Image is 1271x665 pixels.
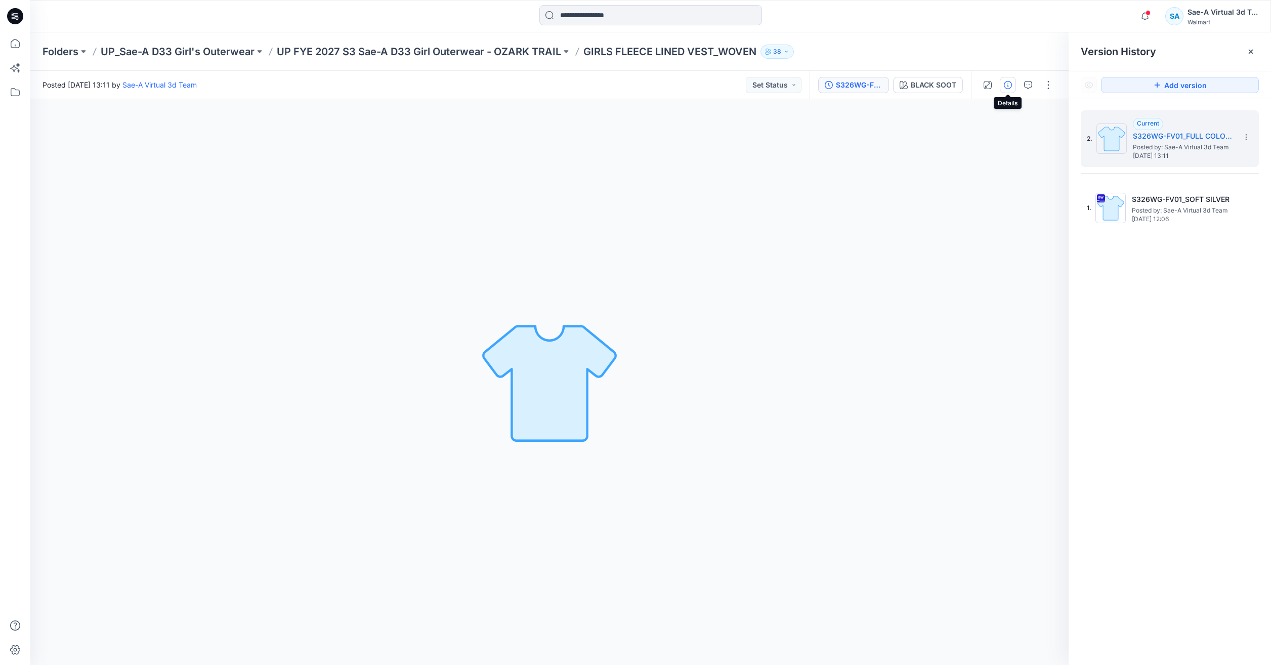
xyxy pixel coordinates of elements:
[818,77,889,93] button: S326WG-FV01_FULL COLORWAYS
[1188,6,1258,18] div: Sae-A Virtual 3d Team
[1132,205,1233,216] span: Posted by: Sae-A Virtual 3d Team
[1137,119,1159,127] span: Current
[1133,130,1234,142] h5: S326WG-FV01_FULL COLORWAYS
[1247,48,1255,56] button: Close
[1132,216,1233,223] span: [DATE] 12:06
[1096,123,1127,154] img: S326WG-FV01_FULL COLORWAYS
[43,79,197,90] span: Posted [DATE] 13:11 by
[1101,77,1259,93] button: Add version
[760,45,794,59] button: 38
[101,45,255,59] a: UP_Sae-A D33 Girl's Outerwear
[1188,18,1258,26] div: Walmart
[1133,142,1234,152] span: Posted by: Sae-A Virtual 3d Team
[1132,193,1233,205] h5: S326WG-FV01_SOFT SILVER
[893,77,963,93] button: BLACK SOOT
[122,80,197,89] a: Sae-A Virtual 3d Team
[43,45,78,59] a: Folders
[911,79,956,91] div: BLACK SOOT
[583,45,756,59] p: GIRLS FLEECE LINED VEST_WOVEN
[479,311,620,453] img: No Outline
[836,79,882,91] div: S326WG-FV01_FULL COLORWAYS
[1165,7,1183,25] div: SA
[1087,203,1091,213] span: 1.
[1133,152,1234,159] span: [DATE] 13:11
[1081,46,1156,58] span: Version History
[773,46,781,57] p: 38
[1000,77,1016,93] button: Details
[1081,77,1097,93] button: Show Hidden Versions
[1095,193,1126,223] img: S326WG-FV01_SOFT SILVER
[277,45,561,59] a: UP FYE 2027 S3 Sae-A D33 Girl Outerwear - OZARK TRAIL
[1087,134,1092,143] span: 2.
